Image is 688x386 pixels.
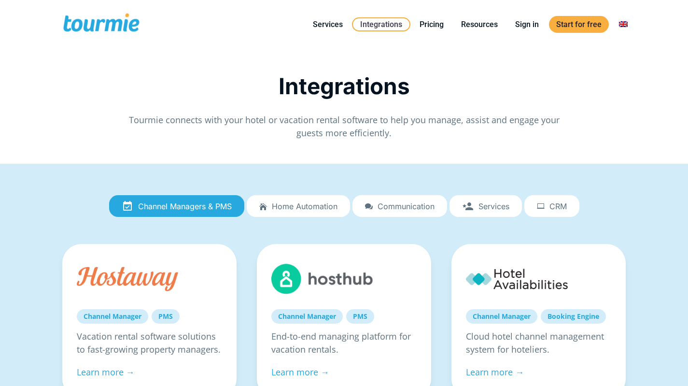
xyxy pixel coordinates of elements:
[466,366,524,378] a: Learn more →
[77,330,222,356] p: Vacation rental software solutions to fast-growing property managers.
[306,18,350,30] a: Services
[449,195,522,217] a: Services
[549,202,567,211] span: CRM
[508,18,546,30] a: Sign in
[271,330,417,356] p: End-to-end managing platform for vacation rentals.
[271,309,343,324] a: Channel Manager
[466,330,611,356] p: Cloud hotel channel management system for hoteliers.
[412,18,451,30] a: Pricing
[271,366,329,378] a: Learn more →
[138,202,232,211] span: Channel Managers & PMS
[466,309,537,324] a: Channel Manager
[541,309,606,324] a: Booking Engine
[478,202,509,211] span: Services
[279,72,410,100] span: Integrations
[346,309,374,324] a: PMS
[454,18,505,30] a: Resources
[352,195,447,217] a: Communication
[352,17,410,31] a: Integrations
[77,366,135,378] a: Learn more →
[77,309,148,324] a: Channel Manager
[549,16,609,33] a: Start for free
[378,202,435,211] span: Communication
[109,195,244,217] a: Channel Managers & PMS
[272,202,337,211] span: Home automation
[129,114,560,139] span: Tourmie connects with your hotel or vacation rental software to help you manage, assist and engag...
[247,195,350,217] a: Home automation
[524,195,579,217] a: CRM
[152,309,180,324] a: PMS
